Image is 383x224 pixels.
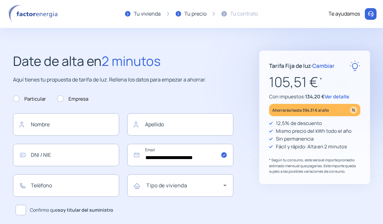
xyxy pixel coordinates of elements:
p: Mismo precio del kWh todo el año [276,127,352,135]
span: Ver detalle [325,93,349,100]
span: Confirmo que [30,206,113,214]
p: Sin permanencia [276,135,314,143]
p: 105,51 € [269,71,360,93]
mat-label: Tipo de vivienda [146,182,187,189]
p: 12,5% de descuento [276,119,322,127]
b: soy titular del suministro [58,207,113,213]
div: Tu contrato [230,10,258,18]
div: Te ayudamos [328,10,360,18]
h2: Date de alta en [13,51,233,71]
span: 134,20 € [305,93,325,100]
span: 2 minutos [102,52,161,70]
div: Tu vivienda [134,10,161,18]
p: Fácil y rápido: Alta en 2 minutos [276,143,347,151]
div: Tu precio [184,10,206,18]
img: percentage_icon.svg [350,106,357,114]
label: Particular [13,95,46,103]
img: rate-E.svg [350,60,360,71]
p: Tarifa Fija de luz · [269,61,335,70]
p: Con impuestos: [269,93,360,101]
p: Aquí tienes tu propuesta de tarifa de luz. Rellena los datos para empezar a ahorrar. [13,76,233,84]
img: llamar [367,11,374,17]
label: Empresa [57,95,88,103]
img: logo factor [6,5,62,23]
span: Cambiar [312,62,335,69]
p: * Según tu consumo, este sería el importe promedio estimado mensual que pagarías. Este importe qu... [269,157,360,174]
p: Ahorrarás hasta 394,31 € al año [272,106,329,114]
